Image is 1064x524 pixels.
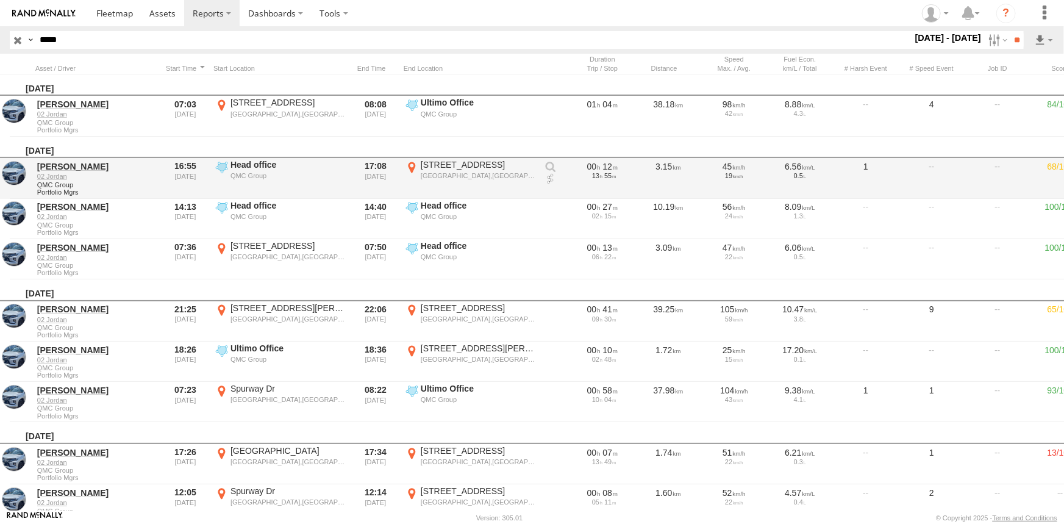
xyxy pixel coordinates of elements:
[37,126,155,134] span: Filter Results to this Group
[37,364,155,371] span: QMC Group
[230,445,346,456] div: [GEOGRAPHIC_DATA]
[574,447,631,458] div: [478s] 10/08/2025 17:26 - 10/08/2025 17:34
[2,161,26,185] a: View Asset in Asset Management
[37,221,155,229] span: QMC Group
[37,172,155,181] a: 02 Jordan
[37,188,155,196] span: Filter Results to this Group
[37,404,155,412] span: QMC Group
[37,331,155,339] span: Filter Results to this Group
[421,498,536,506] div: [GEOGRAPHIC_DATA],[GEOGRAPHIC_DATA]
[705,447,763,458] div: 51
[162,445,209,483] div: 17:26 [DATE]
[705,487,763,498] div: 52
[993,514,1057,522] a: Terms and Conditions
[544,173,557,185] a: View on breadcrumb report
[421,240,536,251] div: Head office
[574,304,631,315] div: [2476s] 11/08/2025 21:25 - 11/08/2025 22:06
[901,383,962,421] div: 1
[421,159,536,170] div: [STREET_ADDRESS]
[230,171,346,180] div: QMC Group
[771,161,829,172] div: 6.56
[638,159,699,197] div: 3.15
[37,99,155,110] a: [PERSON_NAME]
[37,253,155,262] a: 02 Jordan
[705,498,763,506] div: 22
[230,383,346,394] div: Spurway Dr
[705,345,763,356] div: 25
[230,355,346,364] div: QMC Group
[771,99,829,110] div: 8.88
[901,486,962,523] div: 2
[592,172,602,179] span: 13
[592,396,602,403] span: 10
[638,240,699,278] div: 3.09
[213,159,348,197] label: Click to View Event Location
[705,161,763,172] div: 45
[996,4,1016,23] i: ?
[26,31,35,49] label: Search Query
[984,31,1010,49] label: Search Filter Options
[37,110,155,118] a: 02 Jordan
[705,253,763,260] div: 22
[574,99,631,110] div: [3872s] 13/08/2025 07:03 - 13/08/2025 08:08
[12,9,76,18] img: rand-logo.svg
[604,315,616,323] span: 30
[352,159,399,197] div: 17:08 [DATE]
[476,514,523,522] div: Version: 305.01
[574,487,631,498] div: [524s] 10/08/2025 12:05 - 10/08/2025 12:14
[213,200,348,238] label: Click to View Event Location
[421,383,536,394] div: Ultimo Office
[352,97,399,135] div: 08:08 [DATE]
[37,498,155,507] a: 02 Jordan
[771,212,829,220] div: 1.3
[162,240,209,278] div: 07:36 [DATE]
[162,159,209,197] div: 16:55 [DATE]
[230,97,346,108] div: [STREET_ADDRESS]
[2,304,26,328] a: View Asset in Asset Management
[705,242,763,253] div: 47
[604,356,616,363] span: 48
[37,242,155,253] a: [PERSON_NAME]
[162,343,209,381] div: 18:26 [DATE]
[404,383,538,421] label: Click to View Event Location
[574,385,631,396] div: [3520s] 11/08/2025 07:23 - 11/08/2025 08:22
[37,487,155,498] a: [PERSON_NAME]
[37,119,155,126] span: QMC Group
[37,385,155,396] a: [PERSON_NAME]
[835,159,896,197] div: 1
[587,488,601,498] span: 00
[2,345,26,369] a: View Asset in Asset Management
[352,240,399,278] div: 07:50 [DATE]
[771,201,829,212] div: 8.09
[230,159,346,170] div: Head office
[901,97,962,135] div: 4
[771,447,829,458] div: 6.21
[2,447,26,472] a: View Asset in Asset Management
[544,161,557,173] a: View Events
[37,304,155,315] a: [PERSON_NAME]
[2,487,26,512] a: View Asset in Asset Management
[705,304,763,315] div: 105
[404,97,538,135] label: Click to View Event Location
[352,486,399,523] div: 12:14 [DATE]
[604,212,616,220] span: 15
[771,253,829,260] div: 0.5
[352,303,399,340] div: 22:06 [DATE]
[771,458,829,465] div: 0.3
[421,303,536,314] div: [STREET_ADDRESS]
[2,385,26,409] a: View Asset in Asset Management
[705,385,763,396] div: 104
[603,386,618,395] span: 58
[771,304,829,315] div: 10.47
[230,315,346,323] div: [GEOGRAPHIC_DATA],[GEOGRAPHIC_DATA]
[592,315,602,323] span: 09
[37,262,155,269] span: QMC Group
[352,343,399,381] div: 18:36 [DATE]
[705,212,763,220] div: 24
[352,445,399,483] div: 17:34 [DATE]
[587,386,601,395] span: 00
[603,304,618,314] span: 41
[603,162,618,171] span: 12
[603,99,618,109] span: 04
[918,4,953,23] div: Lyndon Toh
